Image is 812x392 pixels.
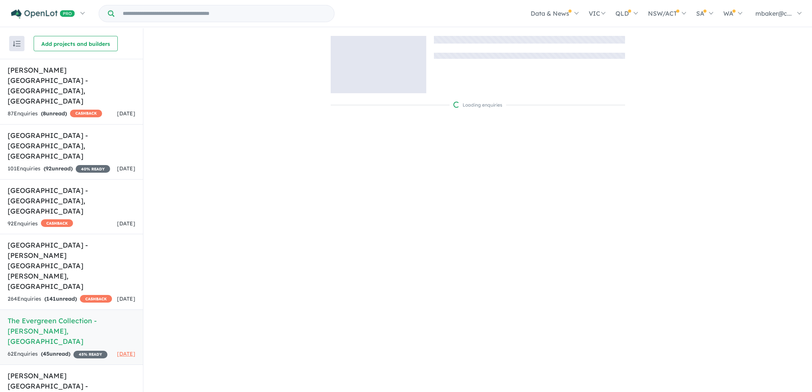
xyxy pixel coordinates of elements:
[43,350,49,357] span: 45
[117,295,135,302] span: [DATE]
[70,110,102,117] span: CASHBACK
[11,9,75,19] img: Openlot PRO Logo White
[34,36,118,51] button: Add projects and builders
[76,165,110,173] span: 40 % READY
[8,164,110,173] div: 101 Enquir ies
[8,130,135,161] h5: [GEOGRAPHIC_DATA] - [GEOGRAPHIC_DATA] , [GEOGRAPHIC_DATA]
[755,10,792,17] span: mbaker@c...
[45,165,52,172] span: 92
[8,295,112,304] div: 264 Enquir ies
[41,219,73,227] span: CASHBACK
[13,41,21,47] img: sort.svg
[8,316,135,347] h5: The Evergreen Collection - [PERSON_NAME] , [GEOGRAPHIC_DATA]
[44,165,73,172] strong: ( unread)
[117,110,135,117] span: [DATE]
[8,109,102,118] div: 87 Enquir ies
[46,295,56,302] span: 141
[43,110,46,117] span: 8
[73,351,107,358] span: 45 % READY
[117,220,135,227] span: [DATE]
[44,295,77,302] strong: ( unread)
[8,219,73,228] div: 92 Enquir ies
[41,110,67,117] strong: ( unread)
[8,65,135,106] h5: [PERSON_NAME][GEOGRAPHIC_DATA] - [GEOGRAPHIC_DATA] , [GEOGRAPHIC_DATA]
[117,165,135,172] span: [DATE]
[453,101,502,109] div: Loading enquiries
[80,295,112,303] span: CASHBACK
[8,240,135,292] h5: [GEOGRAPHIC_DATA] - [PERSON_NAME][GEOGRAPHIC_DATA][PERSON_NAME] , [GEOGRAPHIC_DATA]
[41,350,70,357] strong: ( unread)
[117,350,135,357] span: [DATE]
[8,350,107,359] div: 62 Enquir ies
[116,5,333,22] input: Try estate name, suburb, builder or developer
[8,185,135,216] h5: [GEOGRAPHIC_DATA] - [GEOGRAPHIC_DATA] , [GEOGRAPHIC_DATA]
